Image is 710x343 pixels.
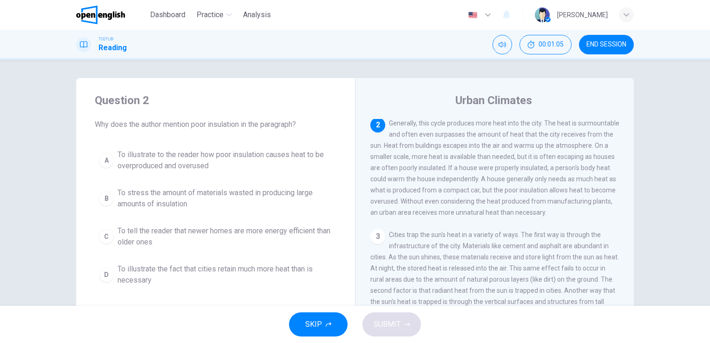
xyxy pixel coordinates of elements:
[95,183,336,214] button: BTo stress the amount of materials wasted in producing large amounts of insulation
[519,35,572,54] div: Hide
[95,119,336,130] span: Why does the author mention poor insulation in the paragraph?
[118,187,332,210] span: To stress the amount of materials wasted in producing large amounts of insulation
[535,7,550,22] img: Profile picture
[99,153,114,168] div: A
[118,225,332,248] span: To tell the reader that newer homes are more energy efficient than older ones
[519,35,572,54] button: 00:01:05
[95,221,336,252] button: CTo tell the reader that newer homes are more energy efficient than older ones
[99,267,114,282] div: D
[99,229,114,244] div: C
[95,145,336,176] button: ATo illustrate to the reader how poor insulation causes heat to be overproduced and overused
[493,35,512,54] div: Mute
[146,7,189,23] button: Dashboard
[150,9,185,20] span: Dashboard
[99,42,127,53] h1: Reading
[370,229,385,244] div: 3
[197,9,224,20] span: Practice
[467,12,479,19] img: en
[118,264,332,286] span: To illustrate the fact that cities retain much more heat than is necessary
[118,149,332,171] span: To illustrate to the reader how poor insulation causes heat to be overproduced and overused
[95,93,336,108] h4: Question 2
[76,6,146,24] a: OpenEnglish logo
[99,191,114,206] div: B
[370,119,619,216] span: Generally, this cycle produces more heat into the city. The heat is surmountable and often even s...
[579,35,634,54] button: END SESSION
[76,6,125,24] img: OpenEnglish logo
[557,9,608,20] div: [PERSON_NAME]
[305,318,322,331] span: SKIP
[95,259,336,290] button: DTo illustrate the fact that cities retain much more heat than is necessary
[539,41,564,48] span: 00:01:05
[289,312,348,336] button: SKIP
[243,9,271,20] span: Analysis
[193,7,236,23] button: Practice
[239,7,275,23] button: Analysis
[99,36,113,42] span: TOEFL®
[455,93,532,108] h4: Urban Climates
[586,41,626,48] span: END SESSION
[370,118,385,132] div: 2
